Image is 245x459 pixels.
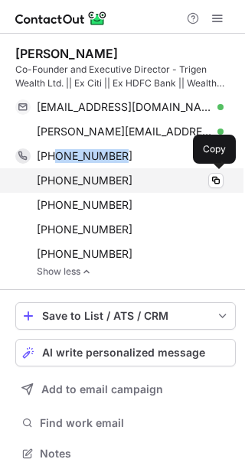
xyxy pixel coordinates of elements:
[37,266,236,277] a: Show less
[37,198,132,212] span: [PHONE_NUMBER]
[40,416,230,430] span: Find work email
[37,125,212,138] span: [PERSON_NAME][EMAIL_ADDRESS][PERSON_NAME][DOMAIN_NAME]
[15,302,236,330] button: save-profile-one-click
[15,46,118,61] div: [PERSON_NAME]
[37,149,132,163] span: [PHONE_NUMBER]
[41,383,163,396] span: Add to email campaign
[82,266,91,277] img: -
[42,310,209,322] div: Save to List / ATS / CRM
[15,9,107,28] img: ContactOut v5.3.10
[37,247,132,261] span: [PHONE_NUMBER]
[15,376,236,403] button: Add to email campaign
[15,339,236,366] button: AI write personalized message
[37,100,212,114] span: [EMAIL_ADDRESS][DOMAIN_NAME]
[37,174,132,187] span: [PHONE_NUMBER]
[42,347,205,359] span: AI write personalized message
[15,412,236,434] button: Find work email
[37,223,132,236] span: [PHONE_NUMBER]
[15,63,236,90] div: Co-Founder and Executive Director - Trigen Wealth Ltd. || Ex Citi || Ex HDFC Bank || Wealth manag...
